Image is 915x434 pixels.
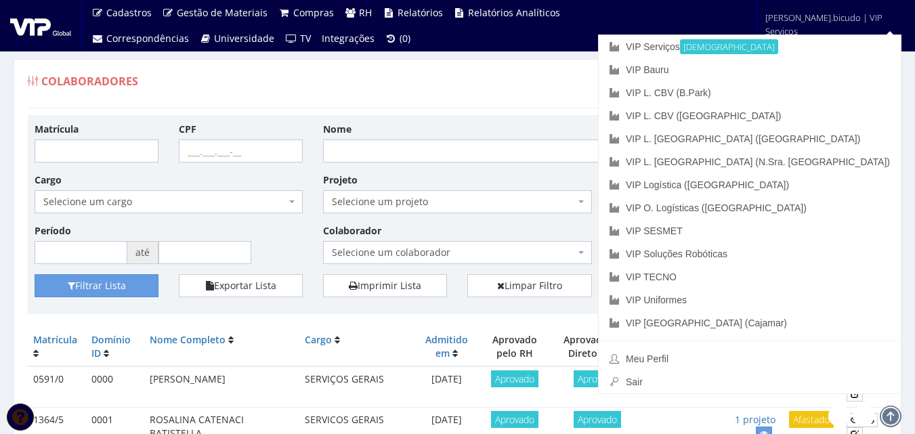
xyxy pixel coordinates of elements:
[574,411,621,428] span: Aprovado
[599,196,901,219] a: VIP O. Logísticas ([GEOGRAPHIC_DATA])
[359,6,372,19] span: RH
[177,6,268,19] span: Gestão de Materiais
[599,288,901,311] a: VIP Uniformes
[91,333,131,360] a: Domínio ID
[305,333,332,346] a: Cargo
[323,123,352,136] label: Nome
[144,366,299,407] td: [PERSON_NAME]
[414,366,478,407] td: [DATE]
[28,366,86,407] td: 0591/0
[332,195,574,209] span: Selecione um projeto
[735,413,775,426] a: 1 projeto
[599,311,901,334] a: VIP [GEOGRAPHIC_DATA] (Cajamar)
[599,58,901,81] a: VIP Bauru
[680,39,778,54] small: [DEMOGRAPHIC_DATA]
[599,242,901,265] a: VIP Soluções Robóticas
[323,190,591,213] span: Selecione um projeto
[599,150,901,173] a: VIP L. [GEOGRAPHIC_DATA] (N.Sra. [GEOGRAPHIC_DATA])
[106,32,189,45] span: Correspondências
[574,370,621,387] span: Aprovado
[86,366,144,407] td: 0000
[491,370,538,387] span: Aprovado
[35,123,79,136] label: Matrícula
[316,26,380,51] a: Integrações
[398,6,443,19] span: Relatórios
[300,32,311,45] span: TV
[599,35,901,58] a: VIP Serviços[DEMOGRAPHIC_DATA]
[10,16,71,36] img: logo
[599,265,901,288] a: VIP TECNO
[468,6,560,19] span: Relatórios Analíticos
[322,32,375,45] span: Integrações
[400,32,410,45] span: (0)
[599,173,901,196] a: VIP Logística ([GEOGRAPHIC_DATA])
[323,274,447,297] a: Imprimir Lista
[599,81,901,104] a: VIP L. CBV (B.Park)
[323,241,591,264] span: Selecione um colaborador
[599,127,901,150] a: VIP L. [GEOGRAPHIC_DATA] ([GEOGRAPHIC_DATA])
[150,333,226,346] a: Nome Completo
[106,6,152,19] span: Cadastros
[179,123,196,136] label: CPF
[86,26,194,51] a: Correspondências
[293,6,334,19] span: Compras
[35,190,303,213] span: Selecione um cargo
[380,26,417,51] a: (0)
[323,173,358,187] label: Projeto
[214,32,274,45] span: Universidade
[599,370,901,393] a: Sair
[789,411,834,428] span: Afastado
[33,333,77,346] a: Matrícula
[179,139,303,162] input: ___.___.___-__
[194,26,280,51] a: Universidade
[599,347,901,370] a: Meu Perfil
[43,195,286,209] span: Selecione um cargo
[478,328,551,366] th: Aprovado pelo RH
[280,26,316,51] a: TV
[332,246,574,259] span: Selecione um colaborador
[35,224,71,238] label: Período
[35,274,158,297] button: Filtrar Lista
[127,241,158,264] span: até
[491,411,538,428] span: Aprovado
[551,328,643,366] th: Aprovado pela Diretoria RH
[323,224,381,238] label: Colaborador
[467,274,591,297] a: Limpar Filtro
[599,104,901,127] a: VIP L. CBV ([GEOGRAPHIC_DATA])
[425,333,468,360] a: Admitido em
[599,219,901,242] a: VIP SESMET
[765,11,897,38] span: [PERSON_NAME].bicudo | VIP Serviços
[35,173,62,187] label: Cargo
[179,274,303,297] button: Exportar Lista
[299,366,414,407] td: SERVIÇOS GERAIS
[41,74,138,89] span: Colaboradores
